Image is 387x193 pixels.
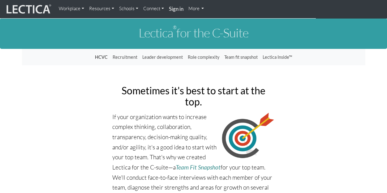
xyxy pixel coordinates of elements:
a: Recruitment [110,51,140,63]
sup: ® [173,24,176,30]
a: Lectica Inside™ [260,51,295,63]
a: Connect [141,2,166,15]
a: Team Fit Snapshot [176,164,221,171]
a: Role complexity [185,51,222,63]
h2: Sometimes it's best to start at the top. [112,85,275,107]
a: More [186,2,207,15]
h1: Lectica for the C-Suite [22,26,365,40]
a: Sign in [166,2,186,16]
a: Team fit snapshot [222,51,260,63]
a: HCVC [92,51,110,63]
a: Resources [87,2,117,15]
a: Schools [117,2,141,15]
a: Workplace [56,2,87,15]
a: Leader development [140,51,185,63]
strong: Sign in [169,6,183,12]
img: lecticalive [5,3,51,15]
